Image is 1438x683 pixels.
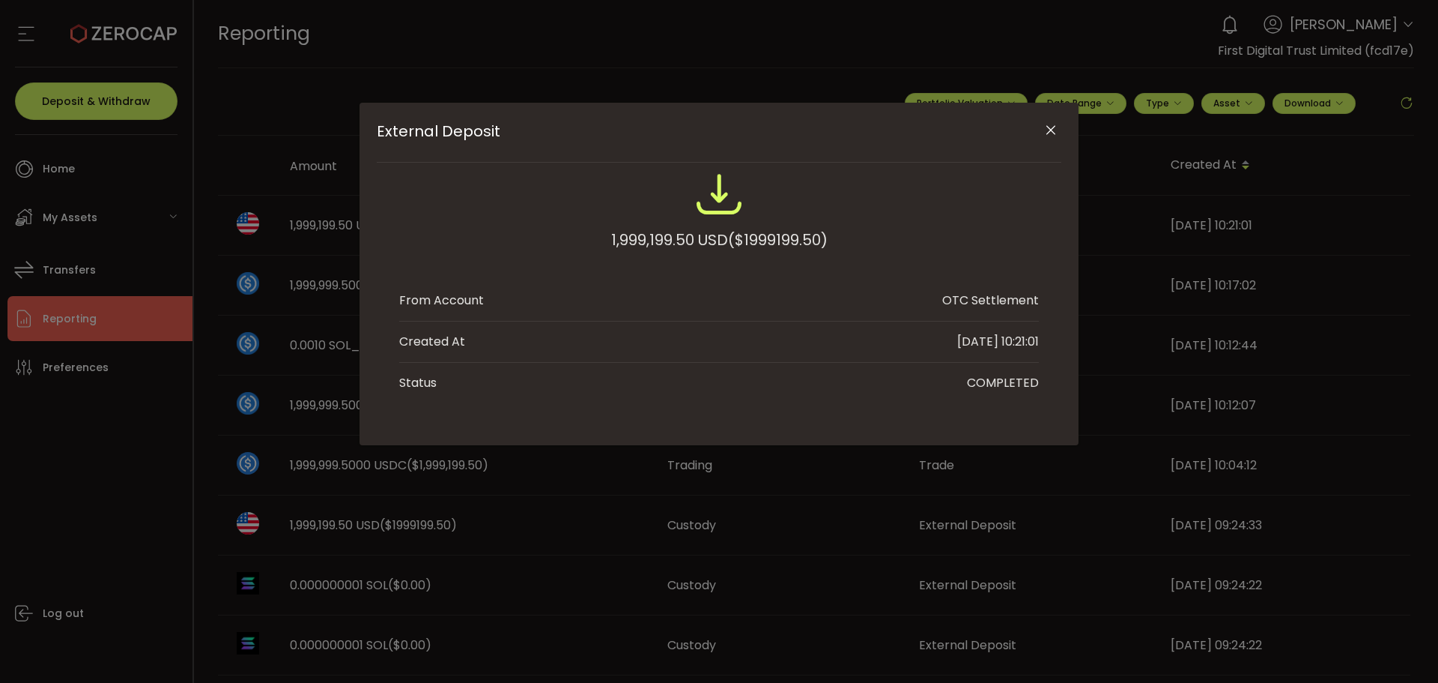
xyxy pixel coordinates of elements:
div: [DATE] 10:21:01 [957,333,1039,351]
button: Close [1037,118,1064,144]
span: ($1999199.50) [728,226,828,253]
iframe: Chat Widget [1363,611,1438,683]
div: Status [399,374,437,392]
div: Created At [399,333,465,351]
span: External Deposit [377,122,993,140]
div: OTC Settlement [942,292,1039,310]
div: COMPLETED [967,374,1039,392]
div: From Account [399,292,484,310]
div: External Deposit [359,103,1078,445]
div: 1,999,199.50 USD [611,226,828,253]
